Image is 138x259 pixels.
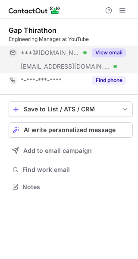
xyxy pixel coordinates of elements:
[9,143,133,158] button: Add to email campaign
[9,181,133,193] button: Notes
[92,48,126,57] button: Reveal Button
[9,5,60,16] img: ContactOut v5.3.10
[22,183,129,191] span: Notes
[22,166,129,174] span: Find work email
[92,76,126,85] button: Reveal Button
[24,106,118,113] div: Save to List / ATS / CRM
[9,35,133,43] div: Engineering Manager at YouTube
[23,147,92,154] span: Add to email campaign
[24,126,116,133] span: AI write personalized message
[9,26,56,35] div: Gap Thirathon
[21,63,110,70] span: [EMAIL_ADDRESS][DOMAIN_NAME]
[9,101,133,117] button: save-profile-one-click
[9,164,133,176] button: Find work email
[9,122,133,138] button: AI write personalized message
[21,49,80,57] span: ***@[DOMAIN_NAME]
